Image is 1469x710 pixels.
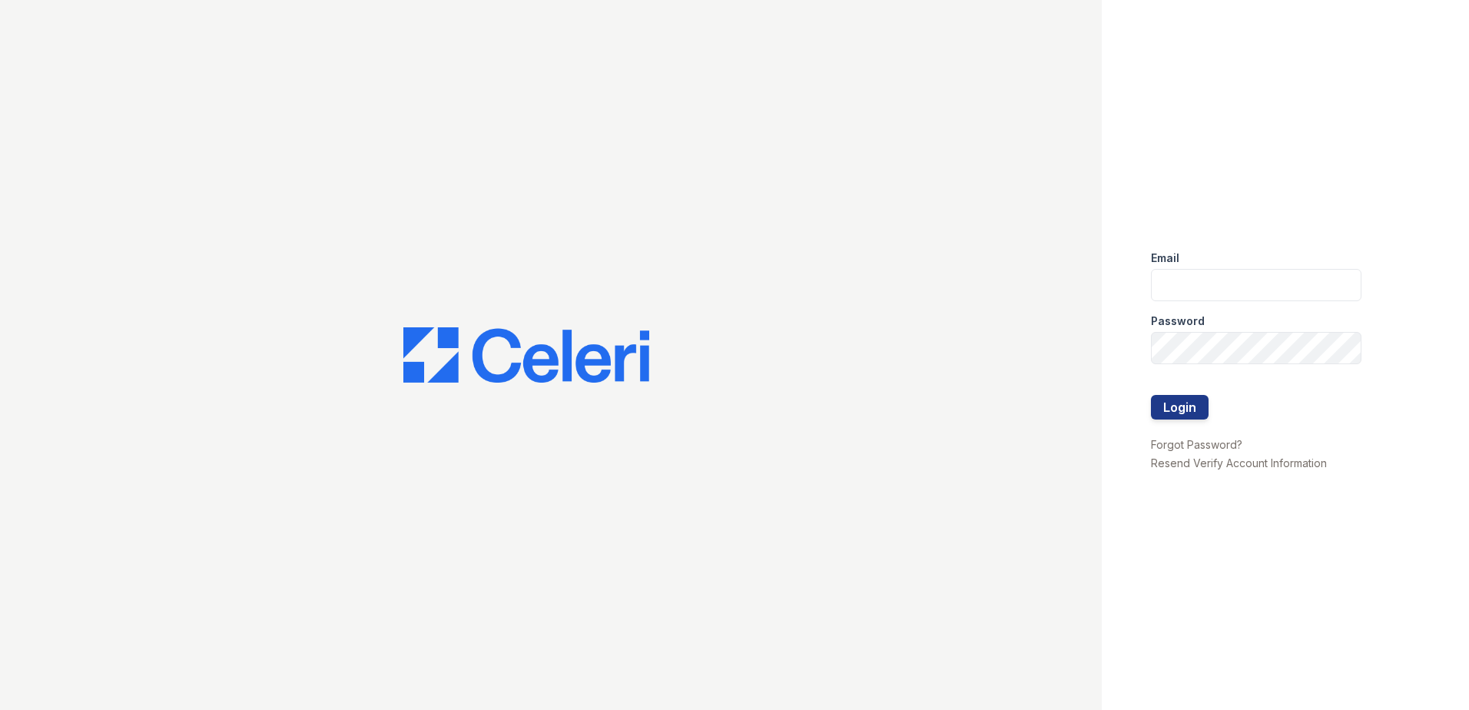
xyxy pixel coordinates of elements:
[1151,314,1205,329] label: Password
[1151,250,1179,266] label: Email
[1151,395,1209,420] button: Login
[1151,456,1327,469] a: Resend Verify Account Information
[1151,438,1242,451] a: Forgot Password?
[403,327,649,383] img: CE_Logo_Blue-a8612792a0a2168367f1c8372b55b34899dd931a85d93a1a3d3e32e68fde9ad4.png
